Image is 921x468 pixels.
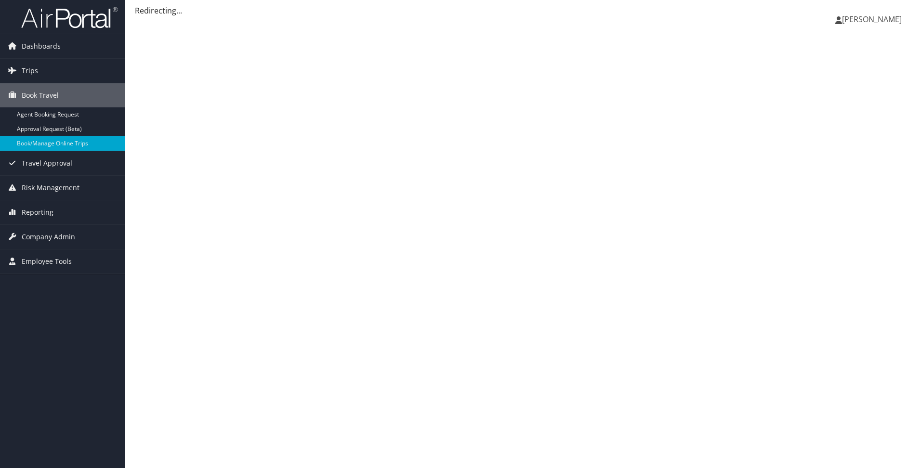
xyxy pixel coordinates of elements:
span: Company Admin [22,225,75,249]
span: Dashboards [22,34,61,58]
span: Trips [22,59,38,83]
span: Book Travel [22,83,59,107]
span: [PERSON_NAME] [842,14,902,25]
img: airportal-logo.png [21,6,118,29]
span: Reporting [22,200,53,224]
span: Employee Tools [22,249,72,273]
span: Risk Management [22,176,79,200]
div: Redirecting... [135,5,911,16]
a: [PERSON_NAME] [835,5,911,34]
span: Travel Approval [22,151,72,175]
